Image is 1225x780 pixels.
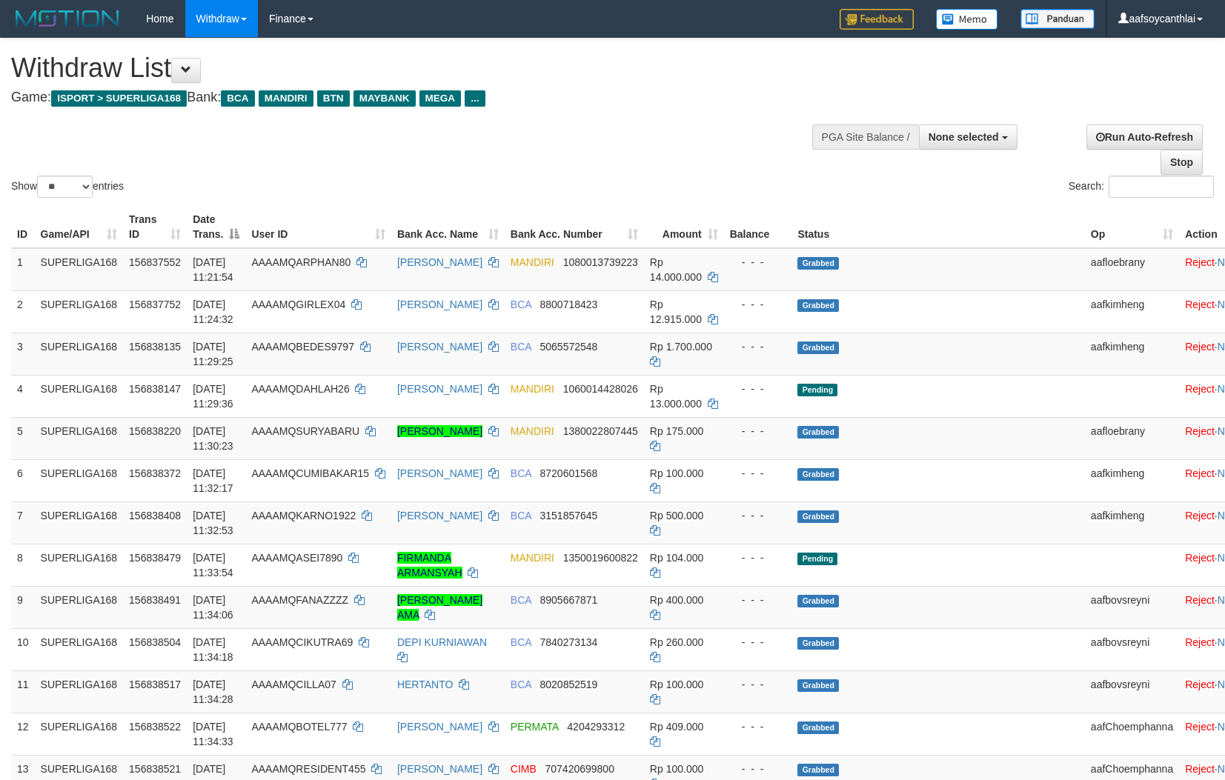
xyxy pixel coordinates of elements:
span: [DATE] 11:32:53 [193,510,233,536]
span: 156838220 [129,425,181,437]
span: AAAAMQCUMIBAKAR15 [251,467,369,479]
span: Copy 7840273134 to clipboard [540,636,598,648]
span: [DATE] 11:32:17 [193,467,233,494]
span: MANDIRI [511,383,554,395]
td: SUPERLIGA168 [35,417,124,459]
span: [DATE] 11:29:36 [193,383,233,410]
span: MANDIRI [511,425,554,437]
span: ISPORT > SUPERLIGA168 [51,90,187,107]
span: Grabbed [797,510,839,523]
td: 10 [11,628,35,670]
img: Button%20Memo.svg [936,9,998,30]
span: Rp 100.000 [650,467,703,479]
a: Reject [1185,721,1215,733]
span: Rp 13.000.000 [650,383,702,410]
span: MANDIRI [511,256,554,268]
span: Rp 500.000 [650,510,703,521]
img: MOTION_logo.png [11,7,124,30]
td: SUPERLIGA168 [35,333,124,375]
span: Copy 8905667871 to clipboard [540,594,598,606]
span: Grabbed [797,637,839,650]
span: Rp 175.000 [650,425,703,437]
label: Show entries [11,176,124,198]
span: AAAAMQARPHAN80 [251,256,351,268]
a: [PERSON_NAME] [397,467,482,479]
div: - - - [730,255,786,270]
span: BCA [221,90,254,107]
a: Reject [1185,552,1215,564]
h4: Game: Bank: [11,90,802,105]
td: aafkimheng [1085,333,1179,375]
a: Run Auto-Refresh [1086,124,1203,150]
div: - - - [730,761,786,776]
td: aafbovsreyni [1085,670,1179,713]
span: BCA [511,594,531,606]
th: Date Trans.: activate to sort column descending [187,206,245,248]
span: Rp 409.000 [650,721,703,733]
span: Rp 400.000 [650,594,703,606]
span: Copy 5065572548 to clipboard [540,341,598,353]
a: [PERSON_NAME] [397,299,482,310]
span: Copy 8020852519 to clipboard [540,679,598,690]
span: [DATE] 11:29:25 [193,341,233,367]
span: Copy 8800718423 to clipboard [540,299,598,310]
th: Status [791,206,1084,248]
span: [DATE] 11:30:23 [193,425,233,452]
a: [PERSON_NAME] [397,510,482,521]
div: - - - [730,466,786,481]
span: Grabbed [797,468,839,481]
td: 5 [11,417,35,459]
span: Grabbed [797,299,839,312]
span: Rp 260.000 [650,636,703,648]
span: BCA [511,636,531,648]
span: AAAAMQRESIDENT455 [251,763,365,775]
span: AAAAMQBOTEL777 [251,721,347,733]
td: 6 [11,459,35,501]
a: DEPI KURNIAWAN [397,636,487,648]
td: SUPERLIGA168 [35,670,124,713]
a: Reject [1185,594,1215,606]
span: AAAAMQASEI7890 [251,552,342,564]
span: Grabbed [797,341,839,354]
a: [PERSON_NAME] [397,721,482,733]
span: Rp 12.915.000 [650,299,702,325]
td: aafkimheng [1085,459,1179,501]
th: Op: activate to sort column ascending [1085,206,1179,248]
span: Rp 100.000 [650,679,703,690]
span: [DATE] 11:34:18 [193,636,233,663]
span: MEGA [419,90,462,107]
span: BTN [317,90,350,107]
div: - - - [730,424,786,439]
span: Rp 14.000.000 [650,256,702,283]
span: BCA [511,299,531,310]
a: [PERSON_NAME] [397,256,482,268]
a: FIRMANDA ARMANSYAH [397,552,462,579]
span: Grabbed [797,679,839,692]
img: Feedback.jpg [840,9,914,30]
td: 8 [11,544,35,586]
a: HERTANTO [397,679,453,690]
span: 156838517 [129,679,181,690]
span: Copy 8720601568 to clipboard [540,467,598,479]
a: [PERSON_NAME] [397,341,482,353]
span: 156838491 [129,594,181,606]
img: panduan.png [1020,9,1095,29]
span: Grabbed [797,426,839,439]
span: Grabbed [797,257,839,270]
td: aafbovsreyni [1085,586,1179,628]
span: Pending [797,553,837,565]
th: ID [11,206,35,248]
td: 9 [11,586,35,628]
span: [DATE] 11:21:54 [193,256,233,283]
td: 11 [11,670,35,713]
div: - - - [730,677,786,692]
span: CIMB [511,763,537,775]
span: 156838408 [129,510,181,521]
th: Balance [724,206,792,248]
a: Reject [1185,425,1215,437]
span: MANDIRI [511,552,554,564]
span: Copy 4204293312 to clipboard [567,721,625,733]
span: None selected [929,131,999,143]
td: 12 [11,713,35,755]
td: aafkimheng [1085,501,1179,544]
